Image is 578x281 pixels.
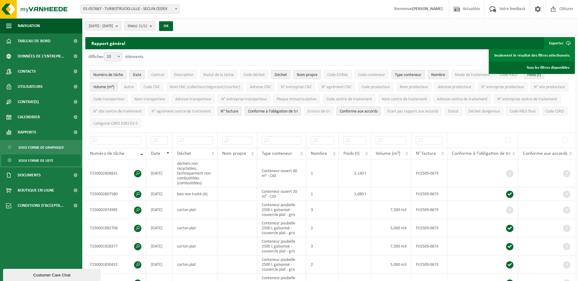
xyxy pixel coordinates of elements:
span: 10 [104,53,122,61]
td: carton plat [172,201,218,219]
span: Nom propre [222,151,246,156]
span: Mode de traitement [455,73,490,77]
a: Sous forme de graphique [2,141,81,153]
td: 1,080 t [339,187,371,201]
button: Code centre de traitementCode centre de traitement: Activate to sort [323,94,375,103]
span: Boutique en ligne [18,183,54,198]
span: [DATE] - [DATE] [89,22,113,31]
span: N° facture [221,109,238,114]
button: Code transporteurCode transporteur: Activate to sort [90,94,128,103]
td: 7,500 m3 [371,237,411,255]
td: [DATE] [146,187,172,201]
span: Sous forme de graphique [19,142,64,153]
button: N° agrément CNCN° agrément CNC: Activate to sort [318,82,355,91]
button: Écart par rapport aux accordsÉcart par rapport aux accords: Activate to sort [384,106,441,116]
button: Erreurs de triErreurs de tri: Activate to sort [304,106,333,116]
span: Code CNC [144,85,160,89]
span: Volume (m³) [376,151,400,156]
a: Sous forme de liste [2,154,81,166]
button: N° entreprise CNCN° entreprise CNC: Activate to sort [278,82,315,91]
td: FV2509-0673 [411,159,447,187]
button: Code EURALCode EURAL: Activate to sort [324,70,352,79]
button: Mode de traitementMode de traitement: Activate to sort [452,70,493,79]
td: [DATE] [146,159,172,187]
button: Exporter [544,37,574,49]
span: Plaque immatriculation [277,97,317,102]
span: N° entreprise CNC [281,85,312,89]
count: (1/1) [139,24,147,28]
span: Code producteur [361,85,390,89]
a: Seulement le résultat des filtres sélectionnés [490,49,574,61]
strong: [PERSON_NAME] [412,7,443,11]
span: Adresse centre de traitement [437,97,488,102]
button: Adresse producteurAdresse producteur: Activate to sort [434,82,475,91]
td: carton plat [172,255,218,274]
span: 01-057667 - TURBOTRUCKS LILLE - SECLIN CEDEX [81,5,179,13]
button: Numéro de tâcheNuméro de tâche: Activate to remove sorting [90,70,126,79]
button: Nom centre de traitementNom centre de traitement: Activate to sort [378,94,431,103]
button: AutreAutre: Activate to sort [121,82,137,91]
span: Conforme aux accords [340,109,378,114]
span: N° entreprise transporteur [221,97,267,102]
label: Afficher éléments [88,54,144,59]
td: 1 [306,159,339,187]
span: Utilisateurs [18,79,43,94]
td: Conteneur ouvert 20 m³ - C20 [257,187,306,201]
span: N° entreprise centre de traitement [497,97,557,102]
span: Code transporteur [93,97,125,102]
span: Nom transporteur [134,97,165,102]
button: OK [159,21,173,31]
button: Nom propreNom propre: Activate to sort [293,70,321,79]
button: N° factureN° facture: Activate to sort [217,106,242,116]
span: Conforme à l’obligation de tri [248,109,298,114]
span: Code EURAL [327,73,348,77]
button: N° entreprise producteurN° entreprise producteur: Activate to sort [478,82,527,91]
span: Contacts [18,64,36,79]
span: Sous forme de liste [19,155,53,166]
button: Déchet dangereux : Activate to sort [465,106,503,116]
button: DescriptionDescription: Activate to sort [171,70,197,79]
button: Nom transporteurNom transporteur: Activate to sort [131,94,169,103]
button: Adresse CNCAdresse CNC: Activate to sort [246,82,275,91]
td: [DATE] [146,219,172,237]
button: Code CSRDCode CSRD: Activate to sort [542,106,567,116]
span: Poids (t) [343,151,360,156]
button: Nom producteurNom producteur: Activate to sort [396,82,431,91]
button: ContratContrat: Activate to sort [148,70,168,79]
td: 5,000 m3 [371,219,411,237]
span: Déchet [275,73,287,77]
button: Catégorie CSRD ESRS E5-5Catégorie CSRD ESRS E5-5: Activate to sort [90,119,141,128]
td: 1 [306,187,339,201]
button: Code producteurCode producteur: Activate to sort [358,82,393,91]
td: 3 [306,201,339,219]
button: N° site centre de traitementN° site centre de traitement: Activate to sort [90,106,145,116]
span: Date [151,151,160,156]
td: T250001928377 [85,237,146,255]
span: N° agrément centre de traitement [151,109,211,114]
td: T250001982708 [85,219,146,237]
td: FV2509-0673 [411,237,447,255]
span: Adresse transporteur [175,97,211,102]
button: Adresse centre de traitementAdresse centre de traitement: Activate to sort [434,94,491,103]
td: 7,500 m3 [371,201,411,219]
button: N° agrément centre de traitementN° agrément centre de traitement: Activate to sort [148,106,214,116]
span: Nom CNC (collecteur/négociant/courtier) [170,85,240,89]
span: Description [174,73,193,77]
td: T250002807580 [85,187,146,201]
span: N° facture [416,151,436,156]
span: Rapports [18,125,36,140]
button: DateDate: Activate to sort [129,70,145,79]
td: carton plat [172,219,218,237]
button: Statut de la tâcheStatut de la tâche: Activate to sort [200,70,237,79]
button: Conforme aux accords : Activate to sort [336,106,381,116]
span: Conforme à l’obligation de tri [452,151,510,156]
button: Code CNCCode CNC: Activate to sort [140,82,163,91]
span: Navigation [18,18,40,33]
span: Code R&D final [510,109,536,114]
span: Adresse producteur [438,85,471,89]
td: T250002808831 [85,159,146,187]
span: Données de l'entrepr... [18,49,64,64]
td: 5,000 m3 [371,255,411,274]
button: Conforme à l’obligation de tri : Activate to sort [245,106,301,116]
